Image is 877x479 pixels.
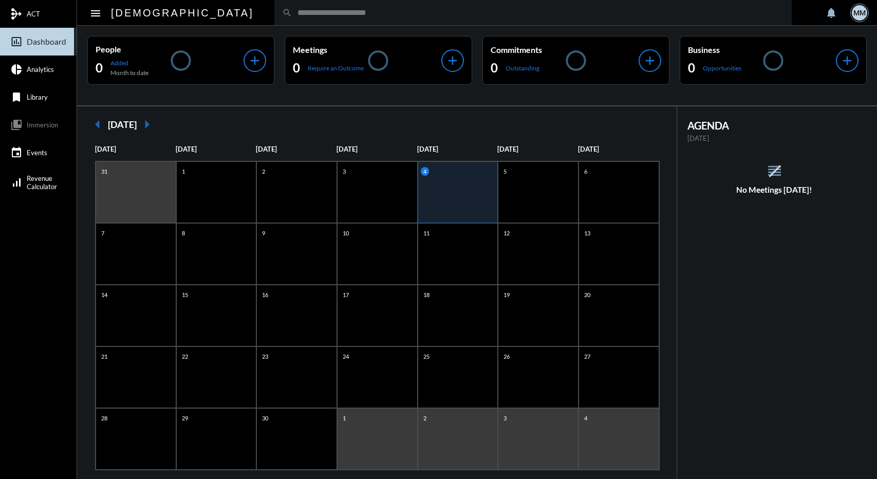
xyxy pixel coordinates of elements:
[89,7,102,20] mat-icon: Side nav toggle icon
[582,229,593,237] p: 13
[10,8,23,20] mat-icon: mediation
[27,10,40,18] span: ACT
[99,167,110,176] p: 31
[10,91,23,103] mat-icon: bookmark
[582,167,590,176] p: 6
[99,290,110,299] p: 14
[259,352,271,361] p: 23
[99,352,110,361] p: 21
[501,352,512,361] p: 26
[766,162,783,179] mat-icon: reorder
[825,7,837,19] mat-icon: notifications
[259,229,268,237] p: 9
[852,5,867,21] div: MM
[179,414,191,422] p: 29
[179,167,188,176] p: 1
[27,149,47,157] span: Events
[421,352,432,361] p: 25
[582,352,593,361] p: 27
[259,167,268,176] p: 2
[27,121,58,129] span: Immersion
[340,167,348,176] p: 3
[340,229,351,237] p: 10
[10,35,23,48] mat-icon: insert_chart_outlined
[259,290,271,299] p: 16
[501,167,509,176] p: 5
[501,414,509,422] p: 3
[501,290,512,299] p: 19
[27,93,48,101] span: Library
[87,114,108,135] mat-icon: arrow_left
[687,134,862,142] p: [DATE]
[27,65,54,73] span: Analytics
[256,145,337,153] p: [DATE]
[27,174,57,191] span: Revenue Calculator
[99,414,110,422] p: 28
[10,119,23,131] mat-icon: collections_bookmark
[259,414,271,422] p: 30
[497,145,578,153] p: [DATE]
[687,119,862,132] h2: AGENDA
[582,414,590,422] p: 4
[99,229,107,237] p: 7
[10,176,23,189] mat-icon: signal_cellular_alt
[282,8,292,18] mat-icon: search
[85,3,106,23] button: Toggle sidenav
[179,352,191,361] p: 22
[95,145,176,153] p: [DATE]
[417,145,498,153] p: [DATE]
[340,414,348,422] p: 1
[10,63,23,76] mat-icon: pie_chart
[421,229,432,237] p: 11
[421,290,432,299] p: 18
[27,37,66,46] span: Dashboard
[340,290,351,299] p: 17
[108,119,137,130] h2: [DATE]
[582,290,593,299] p: 20
[421,414,429,422] p: 2
[421,167,429,176] p: 4
[578,145,659,153] p: [DATE]
[179,229,188,237] p: 8
[179,290,191,299] p: 15
[501,229,512,237] p: 12
[337,145,417,153] p: [DATE]
[340,352,351,361] p: 24
[111,5,254,21] h2: [DEMOGRAPHIC_DATA]
[677,185,872,194] h5: No Meetings [DATE]!
[176,145,256,153] p: [DATE]
[10,146,23,159] mat-icon: event
[137,114,157,135] mat-icon: arrow_right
